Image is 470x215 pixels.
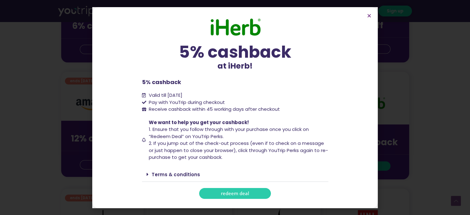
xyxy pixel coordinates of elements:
[367,13,372,18] a: Close
[149,140,328,160] span: 2. If you jump out of the check-out process (even if to check on a message or just happen to clos...
[142,167,328,182] div: Terms & conditions
[199,188,271,199] a: redeem deal
[221,191,249,196] span: redeem deal
[142,78,328,86] p: 5% cashback
[142,44,328,72] div: at iHerb!
[152,171,200,178] a: Terms & conditions
[142,44,328,60] div: 5% cashback
[147,106,280,113] span: Receive cashback within 45 working days after checkout
[147,92,182,99] span: Valid till [DATE]
[147,99,225,106] span: Pay with YouTrip during checkout
[149,119,249,126] span: We want to help you get your cashback!
[149,126,309,140] span: 1. Ensure that you follow through with your purchase once you click on “Redeem Deal” on YouTrip P...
